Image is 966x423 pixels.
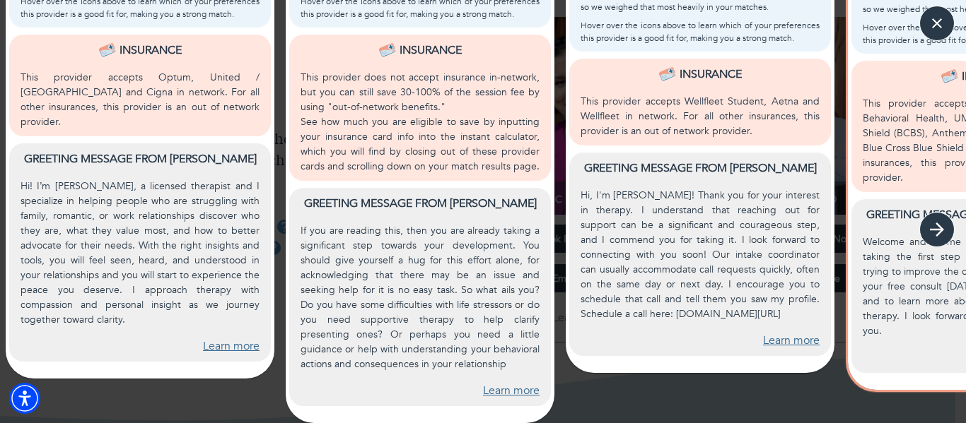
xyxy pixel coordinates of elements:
p: Greeting message from [PERSON_NAME] [21,150,260,167]
a: Learn more [203,338,260,355]
p: Insurance [400,42,462,59]
a: Learn more [483,383,540,399]
p: Insurance [120,42,182,59]
p: Greeting message from [PERSON_NAME] [581,160,820,177]
p: This provider does not accept insurance in-network, but you can still save 30-100% of the session... [301,70,540,114]
p: If you are reading this, then you are already taking a significant step towards your development.... [301,223,540,371]
a: Learn more [763,333,820,349]
p: Hover over the icons above to learn which of your preferences this provider is a good fit for, ma... [581,19,820,44]
p: This provider accepts Optum, United / [GEOGRAPHIC_DATA] and Cigna in network. For all other insur... [21,70,260,129]
p: Hi! I’m [PERSON_NAME], a licensed therapist and I specialize in helping people who are struggling... [21,179,260,327]
p: Hi, I'm [PERSON_NAME]! Thank you for your interest in therapy. I understand that reaching out for... [581,188,820,321]
p: See how much you are eligible to save by inputting your insurance card info into the instant calc... [301,114,540,174]
p: Greeting message from [PERSON_NAME] [301,195,540,212]
div: Accessibility Menu [9,383,40,414]
p: Insurance [680,66,742,83]
p: This provider accepts Wellfleet Student, Aetna and Wellfleet in network. For all other insurances... [581,94,820,138]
